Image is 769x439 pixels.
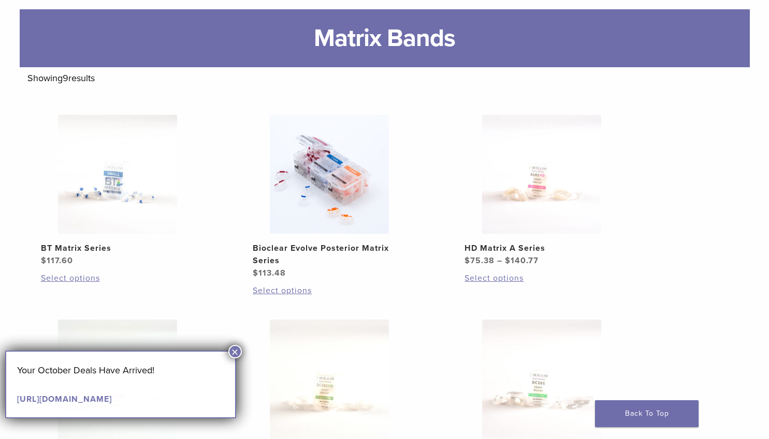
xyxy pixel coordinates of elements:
[58,320,177,438] img: Original Anterior Matrix - A Series
[451,115,632,267] a: HD Matrix A SeriesHD Matrix A Series
[465,242,618,254] h2: HD Matrix A Series
[505,255,511,266] span: $
[58,115,177,234] img: BT Matrix Series
[253,284,406,297] a: Select options for “Bioclear Evolve Posterior Matrix Series”
[253,268,286,278] bdi: 113.48
[20,9,750,67] h1: Matrix Bands
[465,255,470,266] span: $
[41,272,194,284] a: Select options for “BT Matrix Series”
[41,242,194,254] h2: BT Matrix Series
[17,362,224,378] p: Your October Deals Have Arrived!
[27,115,208,267] a: BT Matrix SeriesBT Matrix Series $117.60
[27,67,95,89] p: Showing results
[239,115,420,279] a: Bioclear Evolve Posterior Matrix SeriesBioclear Evolve Posterior Matrix Series $113.48
[497,255,502,266] span: –
[270,115,389,234] img: Bioclear Evolve Posterior Matrix Series
[482,320,601,438] img: Original Anterior Matrix - DC Series
[482,115,601,234] img: HD Matrix A Series
[253,242,406,267] h2: Bioclear Evolve Posterior Matrix Series
[505,255,539,266] bdi: 140.77
[63,72,68,84] span: 9
[465,255,495,266] bdi: 75.38
[595,400,699,427] a: Back To Top
[465,272,618,284] a: Select options for “HD Matrix A Series”
[41,255,47,266] span: $
[41,255,73,266] bdi: 117.60
[17,394,112,404] a: [URL][DOMAIN_NAME]
[270,320,389,438] img: HD Matrix DC Series
[253,268,258,278] span: $
[228,345,242,358] button: Close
